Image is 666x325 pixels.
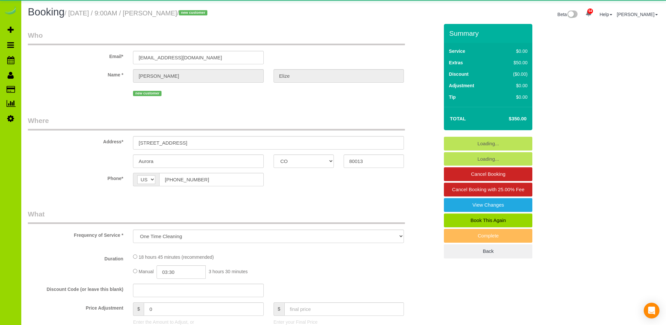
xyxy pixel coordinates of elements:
[28,6,65,18] span: Booking
[23,302,128,311] label: Price Adjustment
[558,12,578,17] a: Beta
[449,59,463,66] label: Extras
[28,30,405,45] legend: Who
[23,284,128,293] label: Discount Code (or leave this blank)
[133,51,263,64] input: Email*
[23,253,128,262] label: Duration
[284,302,404,316] input: final price
[23,230,128,238] label: Frequency of Service *
[344,154,404,168] input: Zip Code*
[617,12,658,17] a: [PERSON_NAME]
[274,302,284,316] span: $
[644,303,659,318] div: Open Intercom Messenger
[582,7,595,21] a: 54
[179,10,207,15] span: new customer
[587,9,593,14] span: 54
[499,48,527,54] div: $0.00
[133,91,162,96] span: new customer
[28,116,405,131] legend: Where
[159,173,263,186] input: Phone*
[449,94,456,100] label: Tip
[449,48,465,54] label: Service
[499,94,527,100] div: $0.00
[28,209,405,224] legend: What
[444,213,532,227] a: Book This Again
[444,244,532,258] a: Back
[65,10,209,17] small: / [DATE] / 9:00AM / [PERSON_NAME]
[23,69,128,78] label: Name *
[274,69,404,83] input: Last Name*
[489,116,526,122] h4: $350.00
[499,82,527,89] div: $0.00
[499,59,527,66] div: $50.00
[133,154,263,168] input: City*
[444,198,532,212] a: View Changes
[133,69,263,83] input: First Name*
[567,10,578,19] img: New interface
[449,82,474,89] label: Adjustment
[599,12,612,17] a: Help
[449,30,529,37] h3: Summary
[450,116,466,121] strong: Total
[139,254,214,260] span: 18 hours 45 minutes (recommended)
[444,167,532,181] a: Cancel Booking
[133,302,144,316] span: $
[452,187,524,192] span: Cancel Booking with 25.00% Fee
[499,71,527,77] div: ($0.00)
[23,51,128,60] label: Email*
[23,136,128,145] label: Address*
[4,7,17,16] img: Automaid Logo
[23,173,128,182] label: Phone*
[139,269,154,274] span: Manual
[177,10,209,17] span: /
[209,269,248,274] span: 3 hours 30 minutes
[444,183,532,196] a: Cancel Booking with 25.00% Fee
[449,71,468,77] label: Discount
